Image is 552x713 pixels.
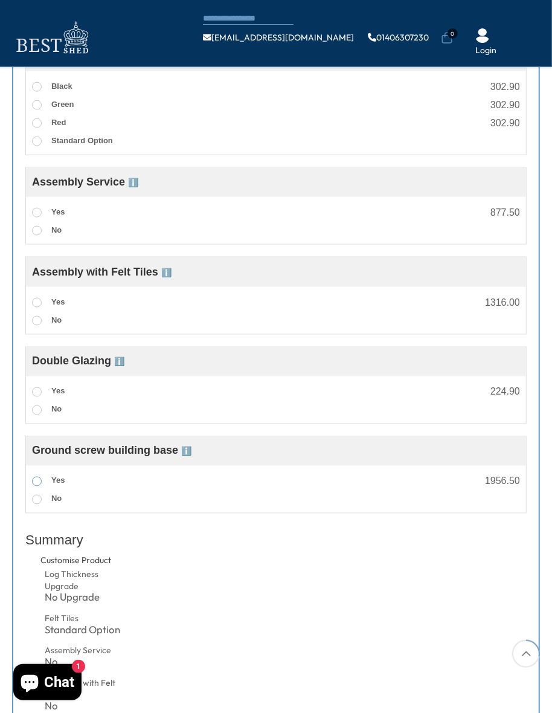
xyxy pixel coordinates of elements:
[51,225,62,234] span: No
[9,18,94,57] img: logo
[25,526,527,555] div: Summary
[32,445,191,457] span: Ground screw building base
[51,387,65,396] span: Yes
[114,357,124,367] span: ℹ️
[161,268,172,277] span: ℹ️
[475,45,496,57] a: Login
[45,702,120,712] div: No
[45,593,120,603] div: No Upgrade
[32,266,172,278] span: Assembly with Felt Tiles
[51,118,66,127] span: Red
[40,555,172,567] div: Customise Product
[32,176,138,188] span: Assembly Service
[475,28,490,43] img: User Icon
[485,298,520,308] div: 1316.00
[448,28,458,39] span: 0
[32,355,124,367] span: Double Glazing
[490,118,520,128] div: 302.90
[181,447,191,456] span: ℹ️
[203,33,354,42] a: [EMAIL_ADDRESS][DOMAIN_NAME]
[45,657,120,668] div: No
[490,82,520,92] div: 302.90
[51,82,72,91] span: Black
[441,32,453,44] a: 0
[51,476,65,485] span: Yes
[51,297,65,306] span: Yes
[51,100,74,109] span: Green
[10,664,85,703] inbox-online-store-chat: Shopify online store chat
[51,207,65,216] span: Yes
[51,315,62,324] span: No
[490,100,520,110] div: 302.90
[45,645,120,657] div: Assembly Service
[128,178,138,187] span: ℹ️
[51,136,113,145] span: Standard Option
[45,613,120,625] div: Felt Tiles
[51,494,62,503] span: No
[490,208,520,218] div: 877.50
[490,387,520,397] div: 224.90
[368,33,429,42] a: 01406307230
[51,405,62,414] span: No
[45,625,120,636] div: Standard Option
[45,569,120,593] div: Log Thickness Upgrade
[485,477,520,486] div: 1956.50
